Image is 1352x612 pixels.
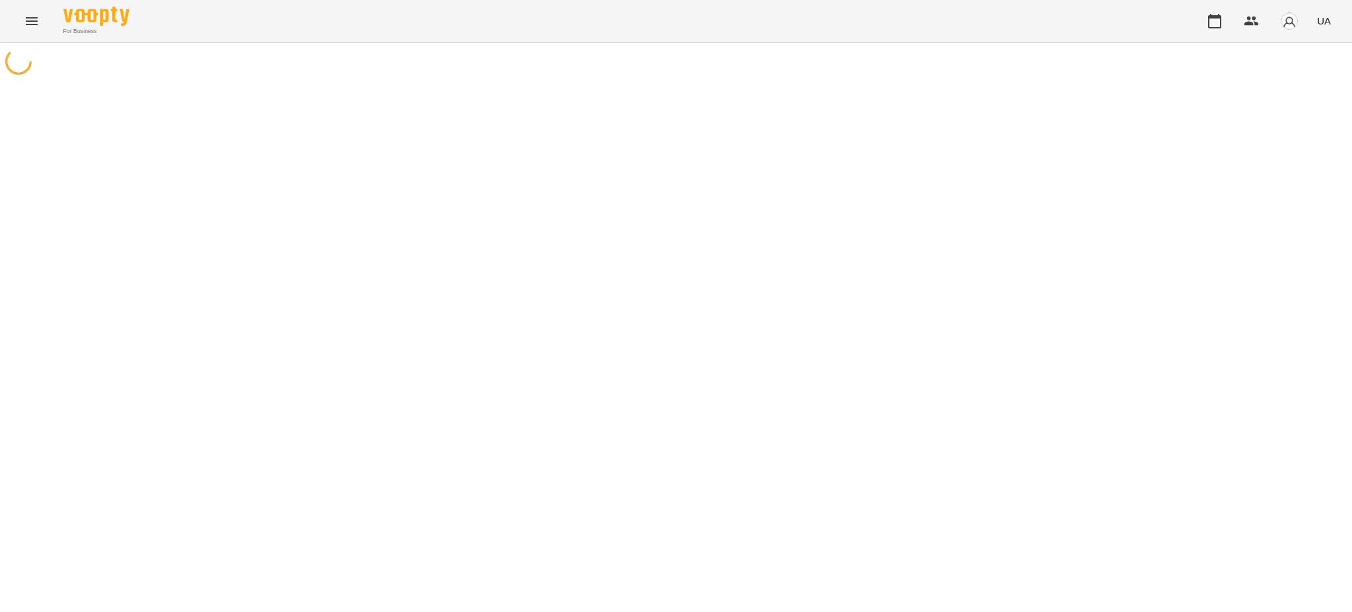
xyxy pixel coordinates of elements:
img: Voopty Logo [63,7,129,26]
button: UA [1312,9,1336,33]
span: For Business [63,27,129,36]
button: Menu [16,5,48,37]
span: UA [1317,14,1331,28]
img: avatar_s.png [1280,12,1299,30]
